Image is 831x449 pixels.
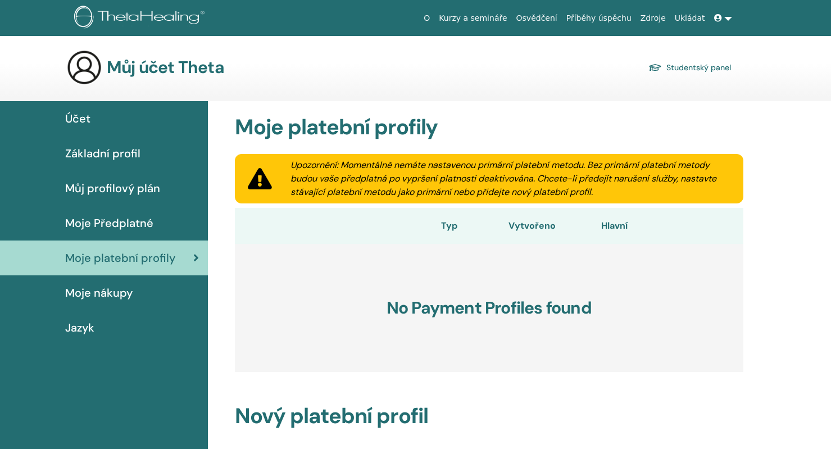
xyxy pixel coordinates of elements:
[648,63,662,72] img: graduation-cap.svg
[65,110,90,127] span: Účet
[419,8,434,29] a: O
[512,8,562,29] a: Osvědčení
[74,6,208,31] img: logo.png
[228,115,750,140] h2: Moje platební profily
[228,403,750,429] h2: Nový platební profil
[65,250,175,266] span: Moje platební profily
[670,8,710,29] a: Ukládat
[565,208,664,244] th: Hlavní
[65,319,94,336] span: Jazyk
[65,284,133,301] span: Moje nákupy
[65,145,140,162] span: Základní profil
[499,208,565,244] th: Vytvořeno
[434,8,511,29] a: Kurzy a semináře
[66,49,102,85] img: generic-user-icon.jpg
[107,57,224,78] h3: Můj účet Theta
[65,215,153,232] span: Moje Předplatné
[277,158,743,199] div: Upozornění: Momentálně nemáte nastavenou primární platební metodu. Bez primární platební metody b...
[235,244,743,372] h3: No Payment Profiles found
[636,8,670,29] a: Zdroje
[562,8,636,29] a: Příběhy úspěchu
[65,180,160,197] span: Můj profilový plán
[648,60,731,75] a: Studentský panel
[400,208,499,244] th: Typ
